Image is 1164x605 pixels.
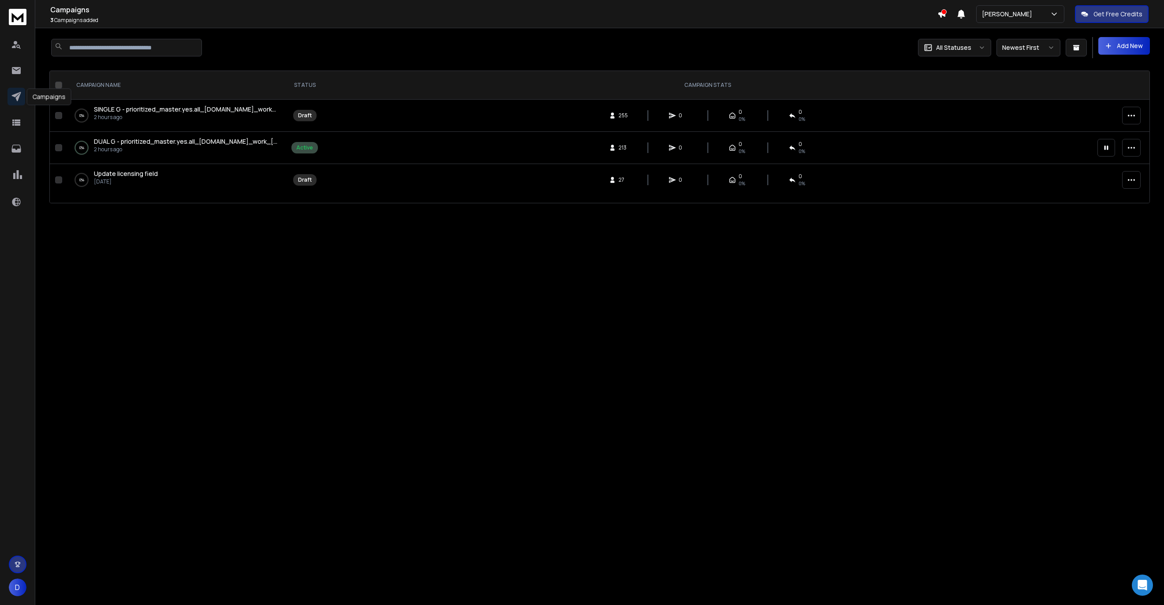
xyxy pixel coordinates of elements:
div: Draft [298,176,312,183]
button: Add New [1098,37,1150,55]
span: 0% [739,180,745,187]
button: D [9,579,26,596]
p: 2 hours ago [94,114,277,121]
span: 27 [619,176,627,183]
a: Update licensing field [94,169,158,178]
a: SINGLE G - prioritized_master.yes.all_[DOMAIN_NAME]_work_[DOMAIN_NAME] [94,105,277,114]
th: CAMPAIGN NAME [66,71,286,100]
span: 0% [739,116,745,123]
span: 0% [739,148,745,155]
span: 0 [679,176,687,183]
span: 255 [619,112,628,119]
div: Active [296,144,313,151]
p: [PERSON_NAME] [982,10,1036,19]
p: All Statuses [936,43,971,52]
p: Campaigns added [50,17,937,24]
span: 0 [739,173,742,180]
span: 0% [798,180,805,187]
td: 0%SINGLE G - prioritized_master.yes.all_[DOMAIN_NAME]_work_[DOMAIN_NAME]2 hours ago [66,100,286,132]
th: CAMPAIGN STATS [323,71,1092,100]
button: Newest First [996,39,1060,56]
span: 0 [739,108,742,116]
span: 213 [619,144,627,151]
a: DUAL G - prioritized_master.yes.all_[DOMAIN_NAME]_work_[DOMAIN_NAME] [94,137,277,146]
p: 2 hours ago [94,146,277,153]
div: Draft [298,112,312,119]
span: 0 [679,112,687,119]
div: Open Intercom Messenger [1132,575,1153,596]
span: SINGLE G - prioritized_master.yes.all_[DOMAIN_NAME]_work_[DOMAIN_NAME] [94,105,326,113]
td: 0%Update licensing field[DATE] [66,164,286,196]
span: 0 [798,141,802,148]
div: Campaigns [27,89,71,105]
p: 0 % [79,111,84,120]
p: 0 % [79,176,84,184]
span: 0 [798,108,802,116]
span: 0 [739,141,742,148]
p: Get Free Credits [1093,10,1142,19]
span: 0% [798,148,805,155]
span: DUAL G - prioritized_master.yes.all_[DOMAIN_NAME]_work_[DOMAIN_NAME] [94,137,321,146]
img: logo [9,9,26,25]
span: 0 [679,144,687,151]
p: 0 % [79,143,84,152]
button: Get Free Credits [1075,5,1149,23]
td: 0%DUAL G - prioritized_master.yes.all_[DOMAIN_NAME]_work_[DOMAIN_NAME]2 hours ago [66,132,286,164]
th: STATUS [286,71,323,100]
span: 0 [798,173,802,180]
h1: Campaigns [50,4,937,15]
p: [DATE] [94,178,158,185]
span: 0% [798,116,805,123]
span: 3 [50,16,53,24]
